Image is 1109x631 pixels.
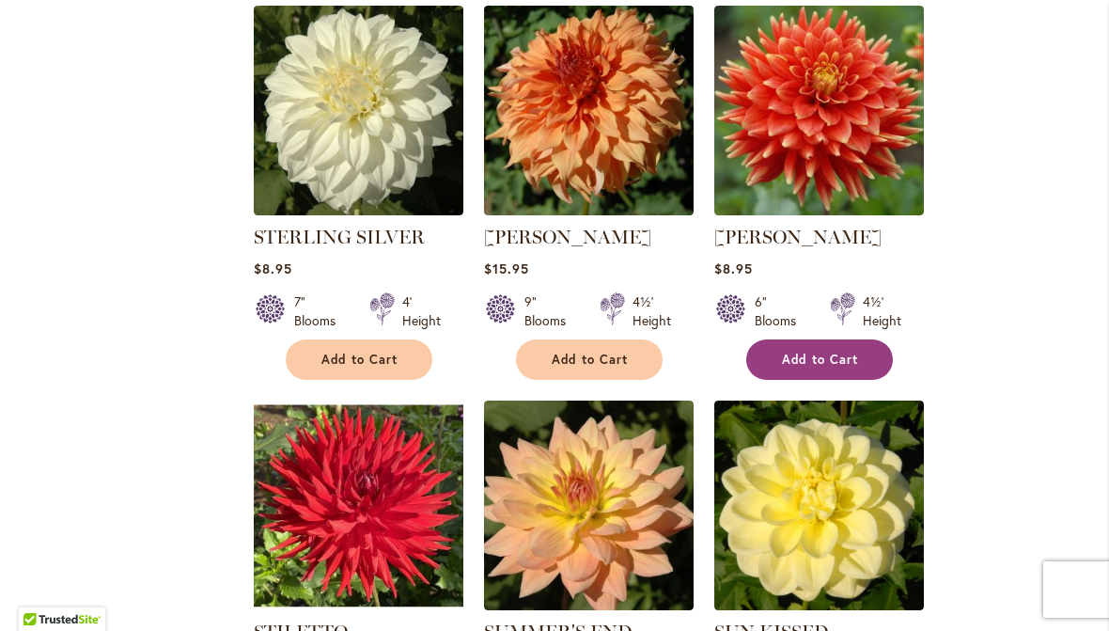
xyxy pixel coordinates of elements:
[254,201,463,219] a: Sterling Silver
[14,564,67,617] iframe: Launch Accessibility Center
[714,401,924,610] img: SUN KISSED
[516,339,663,380] button: Add to Cart
[484,260,529,277] span: $15.95
[524,292,577,330] div: 9" Blooms
[552,352,629,368] span: Add to Cart
[484,401,694,610] img: SUMMER'S END
[484,226,651,248] a: [PERSON_NAME]
[484,596,694,614] a: SUMMER'S END
[633,292,671,330] div: 4½' Height
[484,201,694,219] a: Steve Meggos
[714,6,924,215] img: STEVEN DAVID
[254,596,463,614] a: STILETTO
[755,292,807,330] div: 6" Blooms
[484,6,694,215] img: Steve Meggos
[286,339,432,380] button: Add to Cart
[294,292,347,330] div: 7" Blooms
[863,292,901,330] div: 4½' Height
[746,339,893,380] button: Add to Cart
[714,596,924,614] a: SUN KISSED
[714,226,882,248] a: [PERSON_NAME]
[782,352,859,368] span: Add to Cart
[254,6,463,215] img: Sterling Silver
[714,201,924,219] a: STEVEN DAVID
[402,292,441,330] div: 4' Height
[254,260,292,277] span: $8.95
[254,226,425,248] a: STERLING SILVER
[714,260,753,277] span: $8.95
[321,352,398,368] span: Add to Cart
[254,401,463,610] img: STILETTO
